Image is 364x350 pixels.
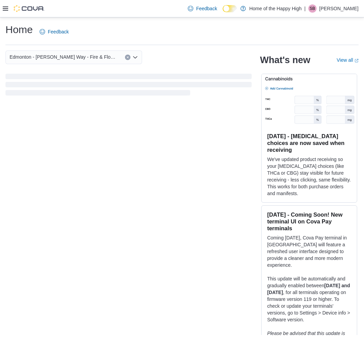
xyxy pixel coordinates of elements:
span: SB [310,4,315,13]
em: Please be advised that this update is purely visual and does not impact payment functionality. [267,331,345,350]
img: Cova [14,5,44,12]
a: View allExternal link [337,57,359,63]
a: Feedback [37,25,71,39]
h3: [DATE] - Coming Soon! New terminal UI on Cova Pay terminals [267,211,351,232]
p: | [304,4,306,13]
p: [PERSON_NAME] [319,4,359,13]
p: Home of the Happy High [249,4,302,13]
span: Loading [5,75,252,97]
button: Open list of options [132,55,138,60]
div: Sher Buchholtz [308,4,317,13]
svg: External link [354,59,359,63]
button: Clear input [125,55,130,60]
p: This update will be automatically and gradually enabled between , for all terminals operating on ... [267,275,351,323]
input: Dark Mode [223,5,237,12]
h2: What's new [260,55,310,65]
strong: [DATE] and [DATE] [267,283,350,295]
span: Edmonton - [PERSON_NAME] Way - Fire & Flower [10,53,118,61]
p: We've updated product receiving so your [MEDICAL_DATA] choices (like THCa or CBG) stay visible fo... [267,156,351,197]
span: Feedback [196,5,217,12]
p: Coming [DATE], Cova Pay terminal in [GEOGRAPHIC_DATA] will feature a refreshed user interface des... [267,234,351,268]
span: Feedback [48,28,69,35]
h3: [DATE] - [MEDICAL_DATA] choices are now saved when receiving [267,133,351,153]
a: Feedback [185,2,220,15]
h1: Home [5,23,33,37]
